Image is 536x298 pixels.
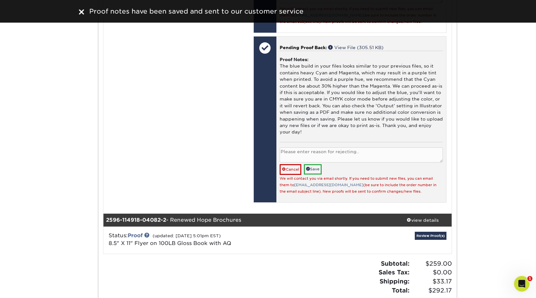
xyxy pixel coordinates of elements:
[104,232,336,247] div: Status:
[280,45,327,50] span: Pending Proof Back:
[415,232,446,240] a: Review Proof(s)
[280,51,443,142] div: The blue build in your files looks similar to your previous files, so it contains heavy Cyan and ...
[412,286,452,295] span: $292.17
[412,277,452,286] span: $33.17
[128,232,143,239] a: Proof
[280,164,301,175] a: Cancel
[109,240,231,246] a: 8.5" X 11" Flyer on 100LB Gloss Book with AQ
[381,260,410,267] strong: Subtotal:
[328,45,383,50] a: View File (305.51 KB)
[392,287,410,294] strong: Total:
[304,164,322,174] a: Save
[412,259,452,268] span: $259.00
[514,276,530,292] iframe: Intercom live chat
[153,233,221,238] small: (updated: [DATE] 5:01pm EST)
[89,7,304,15] span: Proof notes have been saved and sent to our customer service
[103,214,394,227] div: - Renewed Hope Brochures
[294,183,363,187] a: [EMAIL_ADDRESS][DOMAIN_NAME]
[379,269,410,276] strong: Sales Tax:
[393,217,452,223] div: view details
[527,276,532,281] span: 1
[106,217,166,223] strong: 2596-114918-04082-2
[280,57,308,62] strong: Proof Notes:
[412,268,452,277] span: $0.00
[393,214,452,227] a: view details
[79,9,84,15] img: close
[380,278,410,285] strong: Shipping:
[280,176,436,194] small: We will contact you via email shortly. If you need to submit new files, you can email them to (be...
